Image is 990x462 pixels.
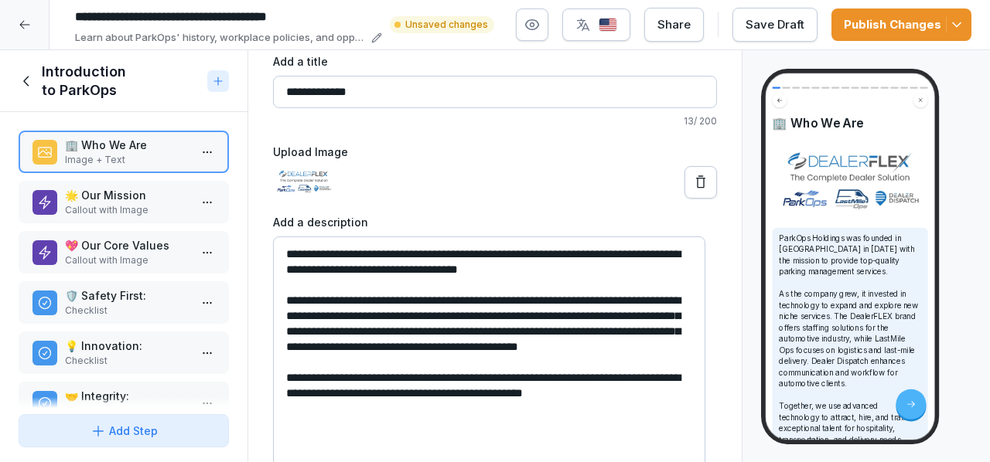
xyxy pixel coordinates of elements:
div: Publish Changes [844,16,959,33]
h1: Introduction to ParkOps [42,63,201,100]
label: Upload Image [273,144,717,160]
p: 🛡️ Safety First: [65,287,189,304]
button: Share [644,8,704,42]
p: 💡 Innovation: [65,338,189,354]
p: Learn about ParkOps' history, workplace policies, and opportunities for growth. This course cover... [75,30,367,46]
button: Add Step [19,414,229,447]
img: Image and Text preview image [772,147,927,218]
button: Save Draft [732,8,818,42]
label: Add a title [273,53,717,70]
div: 🌟 Our MissionCallout with Image [19,181,229,223]
button: Publish Changes [831,8,971,41]
div: 🤝 Integrity:Checklist [19,382,229,424]
img: wmmlcikaw7azxlbqc797uws0.png [273,168,335,197]
h4: 🏢 Who We Are [772,116,927,131]
p: ParkOps Holdings was founded in [GEOGRAPHIC_DATA] in [DATE] with the mission to provide top-quali... [779,233,920,446]
div: Save Draft [746,16,804,33]
div: 💖 Our Core ValuesCallout with Image [19,231,229,273]
p: Checklist [65,354,189,368]
p: 13 / 200 [273,114,717,128]
div: 💡 Innovation:Checklist [19,331,229,374]
p: 🤝 Integrity: [65,388,189,404]
div: Add Step [90,423,158,439]
label: Add a description [273,214,717,230]
p: Unsaved changes [405,18,488,32]
p: Image + Text [65,153,189,167]
div: 🏢 Who We AreImage + Text [19,131,229,173]
p: 🌟 Our Mission [65,187,189,203]
p: Callout with Image [65,203,189,217]
div: 🛡️ Safety First:Checklist [19,281,229,324]
p: 💖 Our Core Values [65,237,189,253]
div: Share [657,16,691,33]
p: 🏢 Who We Are [65,137,189,153]
p: Checklist [65,304,189,318]
img: us.svg [599,18,617,32]
p: Callout with Image [65,253,189,267]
